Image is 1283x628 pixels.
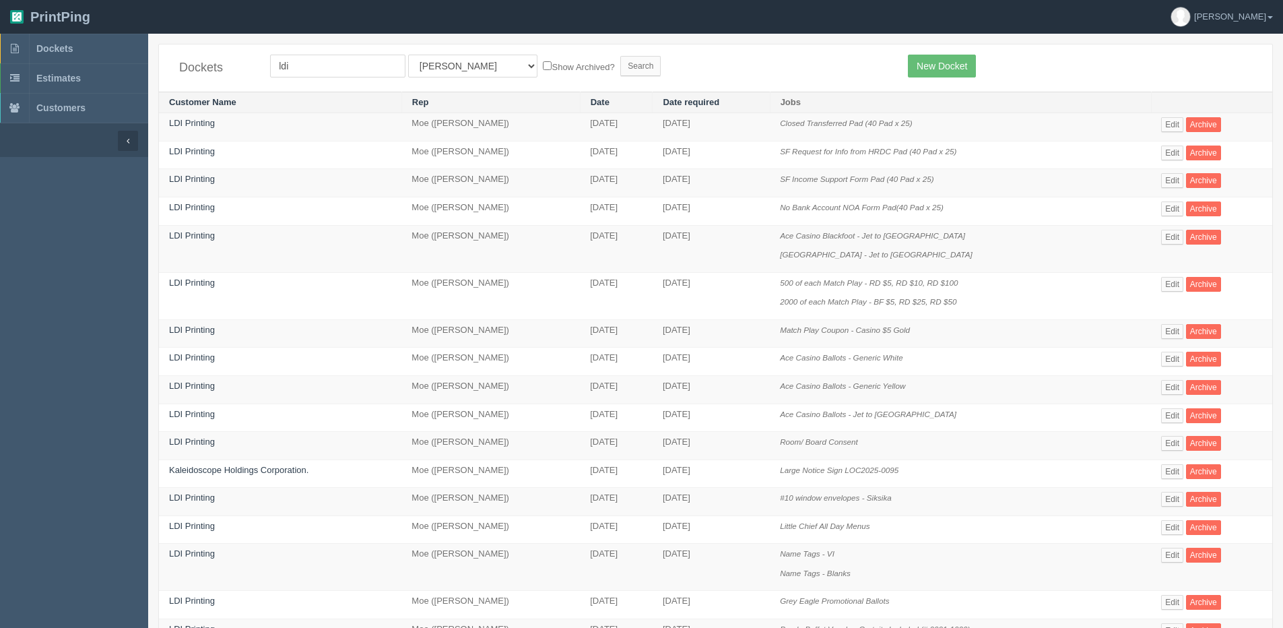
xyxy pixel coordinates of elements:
[169,381,215,391] a: LDI Printing
[1186,548,1221,563] a: Archive
[653,319,770,348] td: [DATE]
[36,73,81,84] span: Estimates
[780,203,944,212] i: No Bank Account NOA Form Pad(40 Pad x 25)
[580,197,653,226] td: [DATE]
[653,375,770,404] td: [DATE]
[653,113,770,142] td: [DATE]
[1186,380,1221,395] a: Archive
[1171,7,1190,26] img: avatar_default-7531ab5dedf162e01f1e0bb0964e6a185e93c5c22dfe317fb01d7f8cd2b1632c.jpg
[908,55,976,77] a: New Docket
[580,225,653,272] td: [DATE]
[780,549,834,558] i: Name Tags - VI
[780,147,956,156] i: SF Request for Info from HRDC Pad (40 Pad x 25)
[1161,201,1183,216] a: Edit
[1161,595,1183,610] a: Edit
[780,569,851,577] i: Name Tags - Blanks
[169,118,215,128] a: LDI Printing
[780,437,858,446] i: Room/ Board Consent
[780,175,933,183] i: SF Income Support Form Pad (40 Pad x 25)
[1161,464,1183,479] a: Edit
[780,278,958,287] i: 500 of each Match Play - RD $5, RD $10, RD $100
[780,596,889,605] i: Grey Eagle Promotional Ballots
[580,141,653,169] td: [DATE]
[1186,117,1221,132] a: Archive
[780,119,913,127] i: Closed Transferred Pad (40 Pad x 25)
[1161,277,1183,292] a: Edit
[401,348,580,376] td: Moe ([PERSON_NAME])
[653,272,770,319] td: [DATE]
[663,97,719,107] a: Date required
[780,410,956,418] i: Ace Casino Ballots - Jet to [GEOGRAPHIC_DATA]
[780,297,956,306] i: 2000 of each Match Play - BF $5, RD $25, RD $50
[1161,117,1183,132] a: Edit
[653,141,770,169] td: [DATE]
[401,197,580,226] td: Moe ([PERSON_NAME])
[1161,548,1183,563] a: Edit
[543,61,552,70] input: Show Archived?
[36,43,73,54] span: Dockets
[1186,408,1221,423] a: Archive
[653,544,770,591] td: [DATE]
[580,404,653,432] td: [DATE]
[1186,595,1221,610] a: Archive
[543,59,614,74] label: Show Archived?
[1186,492,1221,507] a: Archive
[653,197,770,226] td: [DATE]
[1186,324,1221,339] a: Archive
[1186,146,1221,160] a: Archive
[780,231,965,240] i: Ace Casino Blackfoot - Jet to [GEOGRAPHIC_DATA]
[653,488,770,516] td: [DATE]
[780,466,898,474] i: Large Notice Sign LOC2025-0095
[580,169,653,197] td: [DATE]
[653,460,770,488] td: [DATE]
[401,319,580,348] td: Moe ([PERSON_NAME])
[1186,201,1221,216] a: Archive
[1186,436,1221,451] a: Archive
[1186,277,1221,292] a: Archive
[1161,230,1183,245] a: Edit
[169,174,215,184] a: LDI Printing
[1161,408,1183,423] a: Edit
[169,146,215,156] a: LDI Printing
[169,409,215,419] a: LDI Printing
[169,97,236,107] a: Customer Name
[169,437,215,447] a: LDI Printing
[653,515,770,544] td: [DATE]
[1161,146,1183,160] a: Edit
[1186,173,1221,188] a: Archive
[169,596,215,606] a: LDI Printing
[653,591,770,619] td: [DATE]
[169,202,215,212] a: LDI Printing
[401,432,580,460] td: Moe ([PERSON_NAME])
[1161,352,1183,367] a: Edit
[36,102,86,113] span: Customers
[169,230,215,241] a: LDI Printing
[780,353,903,362] i: Ace Casino Ballots - Generic White
[780,325,910,334] i: Match Play Coupon - Casino $5 Gold
[780,522,869,530] i: Little Chief All Day Menus
[580,319,653,348] td: [DATE]
[401,591,580,619] td: Moe ([PERSON_NAME])
[401,375,580,404] td: Moe ([PERSON_NAME])
[169,521,215,531] a: LDI Printing
[412,97,429,107] a: Rep
[580,348,653,376] td: [DATE]
[580,488,653,516] td: [DATE]
[780,493,892,502] i: #10 window envelopes - Siksika
[580,375,653,404] td: [DATE]
[401,460,580,488] td: Moe ([PERSON_NAME])
[1161,520,1183,535] a: Edit
[401,113,580,142] td: Moe ([PERSON_NAME])
[1161,492,1183,507] a: Edit
[401,169,580,197] td: Moe ([PERSON_NAME])
[401,404,580,432] td: Moe ([PERSON_NAME])
[401,544,580,591] td: Moe ([PERSON_NAME])
[401,141,580,169] td: Moe ([PERSON_NAME])
[580,544,653,591] td: [DATE]
[653,348,770,376] td: [DATE]
[1161,436,1183,451] a: Edit
[580,113,653,142] td: [DATE]
[653,432,770,460] td: [DATE]
[169,493,215,503] a: LDI Printing
[401,488,580,516] td: Moe ([PERSON_NAME])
